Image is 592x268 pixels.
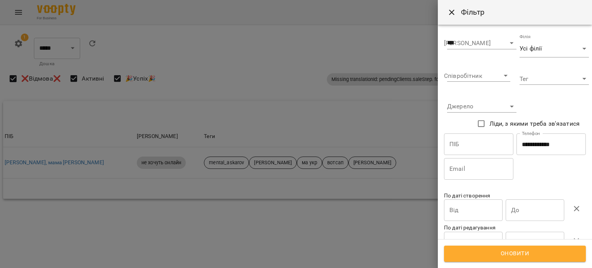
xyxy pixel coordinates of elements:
[442,3,461,22] button: Close
[461,6,583,18] h6: Фільтр
[452,249,577,259] span: Оновити
[489,119,580,128] span: Ліди, з якими треба зв'язатися
[520,35,531,39] label: Філія
[444,40,491,46] label: [PERSON_NAME]
[444,73,482,79] label: Співробітник
[520,40,589,57] div: Усі філії
[520,44,580,53] span: Усі філії
[444,192,586,200] p: По даті створення
[444,224,586,232] p: По даті редагування
[444,246,586,262] button: Оновити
